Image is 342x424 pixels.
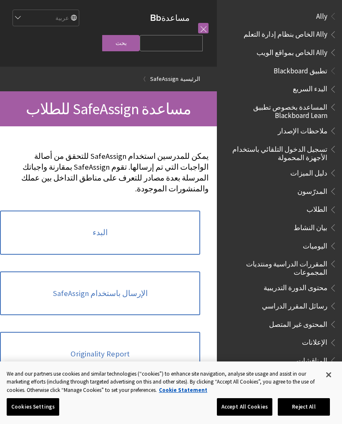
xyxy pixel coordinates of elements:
span: المناقشات [297,354,327,365]
button: Close [319,366,338,384]
button: Cookies Settings [7,398,59,416]
span: البدء السريع [293,82,327,93]
span: Ally [316,9,327,20]
span: Ally الخاص بمواقع الويب [256,45,327,57]
a: More information about your privacy, opens in a new tab [159,386,207,394]
span: رسائل المقرر الدراسي [262,299,327,310]
a: مساعدةBb [150,13,190,23]
span: Ally الخاص بنظام إدارة التعلم [244,28,327,39]
p: يمكن للمدرسين استخدام SafeAssign للتحقق من أصالة الواجبات التي تم إرسالها. تقوم SafeAssign بمقارن... [8,151,209,195]
select: Site Language Selector [12,10,79,27]
a: SafeAssign [150,74,179,84]
nav: Book outline for Anthology Ally Help [222,9,337,60]
span: تسجيل الدخول التلقائي باستخدام الأجهزة المحمولة [227,142,327,162]
span: ملاحظات الإصدار [278,124,327,135]
a: الرئيسية [180,74,200,84]
span: المقررات الدراسية ومنتديات المجموعات [227,257,327,276]
button: Reject All [278,398,330,416]
span: المدرّسون [297,184,327,196]
span: اليوميات [303,239,327,250]
strong: Bb [150,13,161,23]
span: تطبيق Blackboard [274,64,327,75]
span: محتوى الدورة التدريبية [264,281,327,292]
input: بحث [102,35,140,51]
span: الإعلانات [302,336,327,347]
span: دليل الميزات [290,166,327,177]
span: بيان النشاط [294,221,327,232]
div: We and our partners use cookies and similar technologies (“cookies”) to enhance site navigation, ... [7,370,318,394]
span: الطلاب [307,203,327,214]
span: المساعدة بخصوص تطبيق Blackboard Learn [227,100,327,120]
span: المحتوى غير المتصل [269,317,327,329]
button: Accept All Cookies [217,398,272,416]
span: مساعدة SafeAssign للطلاب [26,99,191,118]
